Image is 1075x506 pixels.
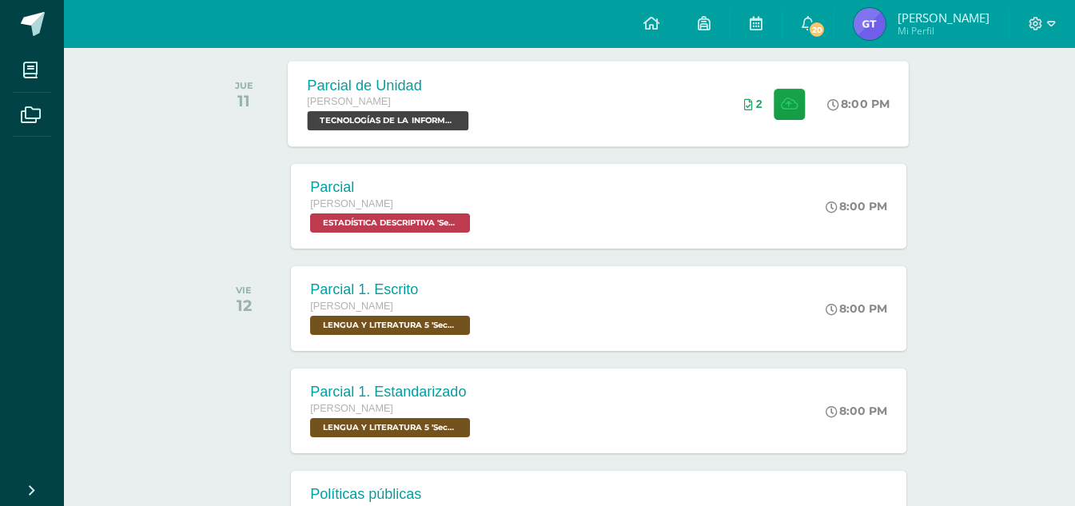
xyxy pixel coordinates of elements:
div: 8:00 PM [828,97,890,111]
div: Parcial de Unidad [308,77,473,94]
span: [PERSON_NAME] [310,301,393,312]
div: Parcial 1. Estandarizado [310,384,474,400]
div: 8:00 PM [826,199,887,213]
div: Parcial [310,179,474,196]
span: LENGUA Y LITERATURA 5 'Sección B' [310,418,470,437]
span: [PERSON_NAME] [310,403,393,414]
div: 11 [235,91,253,110]
span: 2 [756,98,762,110]
div: JUE [235,80,253,91]
div: 8:00 PM [826,301,887,316]
span: ESTADÍSTICA DESCRIPTIVA 'Sección B' [310,213,470,233]
span: Mi Perfil [898,24,989,38]
img: d083dd3697d02accb7db2901ab6baee2.png [854,8,886,40]
div: Parcial 1. Escrito [310,281,474,298]
span: 20 [808,21,826,38]
span: [PERSON_NAME] [308,96,392,107]
div: VIE [236,285,252,296]
span: [PERSON_NAME] [898,10,989,26]
span: TECNOLOGÍAS DE LA INFORMACIÓN Y LA COMUNICACIÓN 5 'Sección B' [308,111,469,130]
span: LENGUA Y LITERATURA 5 'Sección B' [310,316,470,335]
div: 12 [236,296,252,315]
span: [PERSON_NAME] [310,198,393,209]
div: Archivos entregados [744,98,762,110]
div: Políticas públicas [310,486,474,503]
div: 8:00 PM [826,404,887,418]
